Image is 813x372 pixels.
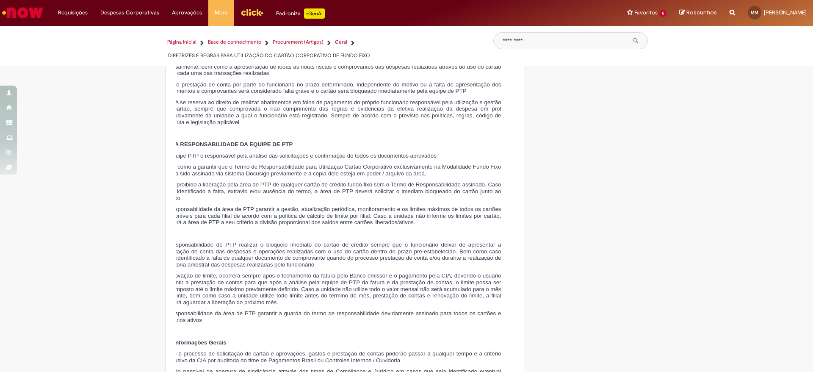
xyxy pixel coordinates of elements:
span: MM [751,10,758,15]
span: [PERSON_NAME] [764,9,807,16]
span: More [215,8,228,17]
a: Base de conhecimento [208,39,261,46]
span: Rascunhos [686,8,717,17]
img: ServiceNow [1,4,44,21]
a: Procurement (Artigos) [273,39,324,46]
span: 10. Informações Gerais [164,339,227,346]
span: Bem como a garantir que o Termo de Responsabilidade para Utilização Cartão Corporativo exclusivam... [164,164,501,177]
a: Página inicial [167,39,196,46]
span: E responsabilidade da área de PTP garantir a guarda do termo de responsabilidade devidamente assi... [164,310,501,323]
span: Despesas Corporativas [100,8,159,17]
span: Requisições [58,8,88,17]
span: Aprovações [172,8,202,17]
img: click_logo_yellow_360x200.png [241,6,263,19]
span: Fica proibido a liberação pela área de PTP de qualquer cartão de crédito fundo fixo sem o Termo d... [164,181,501,201]
div: Padroniza [276,8,325,19]
span: A equipe PTP e responsável pela análise das solicitações e confirmação de todos os documentos apr... [164,153,438,159]
span: E responsabilidade do funcionário portador do cartão de fundo fixo garantir a prestação e fechame... [164,57,501,76]
span: Todo o processo de solicitação de cartão e aprovações, gastos e prestação de contas poderão passa... [164,350,501,364]
span: A CIA se reserva ao direito de realizar abatimentos em folha de pagamento do próprio funcionário ... [164,99,501,125]
span: A não prestação de conta por parte do funcionário no prazo determinado, independente do motivo ou... [164,81,501,94]
p: +GenAi [304,8,325,19]
span: E responsabilidade da área de PTP garantir a gestão, atualização periódica, monitoramento e os li... [164,206,501,225]
span: 6 [659,10,666,17]
span: E responsabilidade do PTP realizar o bloqueio imediato do cartão de crédito sempre que o funcioná... [164,242,501,268]
span: DIRETRIZES E REGRAS PARA UTILIZAÇÃO DO CARTÃO CORPORATIVO DE FUNDO FIXO [168,52,370,59]
span: Favoritos [634,8,658,17]
a: Rascunhos [679,9,717,17]
span: Renovação de limite, ocorrerá sempre após o fechamento da fatura pelo Banco emissor e o pagamento... [164,272,501,305]
span: 9. DA RESPONSABILIDADE DA EQUIPE DE PTP [164,141,293,147]
a: Geral [335,39,347,46]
